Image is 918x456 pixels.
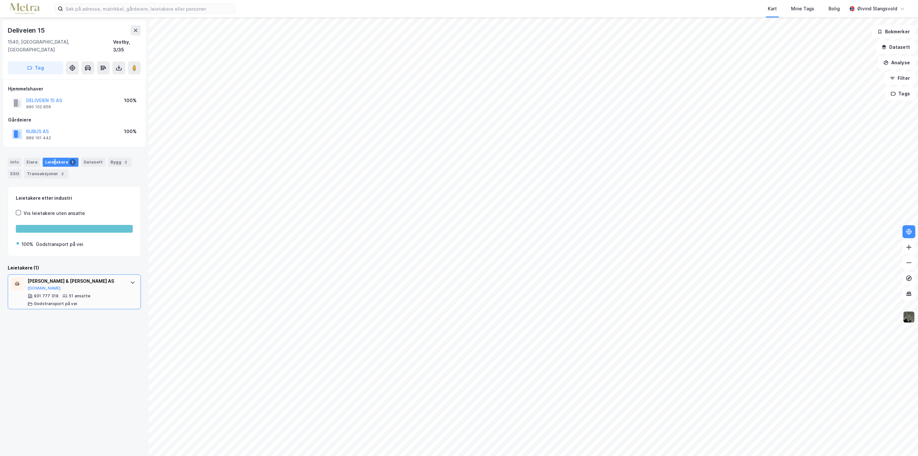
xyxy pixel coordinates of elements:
input: Søk på adresse, matrikkel, gårdeiere, leietakere eller personer [63,4,235,14]
div: Bygg [108,158,132,167]
button: Analyse [878,56,915,69]
div: 3 [123,159,129,165]
button: [DOMAIN_NAME] [27,286,61,291]
div: 889 161 442 [26,135,51,141]
div: Øivind Slangsvold [857,5,897,13]
div: 1 [69,159,76,165]
button: Tag [8,61,63,74]
div: Vis leietakere uten ansatte [24,209,85,217]
button: Bokmerker [872,25,915,38]
div: Godstransport på vei [34,301,77,306]
div: 100% [124,128,137,135]
div: Gårdeiere [8,116,141,124]
div: Transaksjoner [24,169,68,178]
img: 9k= [903,311,915,323]
div: Mine Tags [791,5,814,13]
div: Bolig [829,5,840,13]
button: Filter [884,72,915,85]
div: 1540, [GEOGRAPHIC_DATA], [GEOGRAPHIC_DATA] [8,38,113,54]
div: Leietakere etter industri [16,194,133,202]
button: Datasett [876,41,915,54]
button: Tags [885,87,915,100]
div: 3 [59,171,66,177]
div: 990 102 856 [26,104,51,110]
div: Leietakere (1) [8,264,141,272]
div: Deliveien 15 [8,25,46,36]
div: ESG [8,169,22,178]
div: Hjemmelshaver [8,85,141,93]
div: 51 ansatte [69,293,90,299]
div: 931 777 319 [34,293,58,299]
img: metra-logo.256734c3b2bbffee19d4.png [10,3,39,15]
div: Godstransport på vei [36,240,83,248]
div: Vestby, 3/35 [113,38,141,54]
div: 100% [124,97,137,104]
div: 100% [22,240,33,248]
div: Kart [768,5,777,13]
div: Kontrollprogram for chat [886,425,918,456]
iframe: Chat Widget [886,425,918,456]
div: [PERSON_NAME] & [PERSON_NAME] AS [27,277,124,285]
div: Info [8,158,21,167]
div: Leietakere [43,158,78,167]
div: Eiere [24,158,40,167]
div: Datasett [81,158,105,167]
